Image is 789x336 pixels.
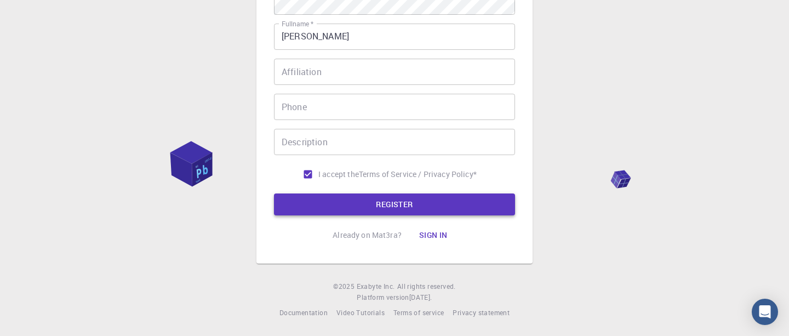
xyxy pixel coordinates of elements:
span: Platform version [357,292,409,303]
span: Terms of service [393,308,444,317]
button: Sign in [410,224,456,246]
span: [DATE] . [409,293,432,301]
label: Fullname [282,19,313,29]
a: Video Tutorials [336,307,385,318]
span: © 2025 [333,281,356,292]
span: Privacy statement [453,308,510,317]
a: [DATE]. [409,292,432,303]
a: Exabyte Inc. [357,281,395,292]
a: Documentation [279,307,328,318]
div: Open Intercom Messenger [752,299,778,325]
a: Terms of Service / Privacy Policy* [359,169,477,180]
a: Privacy statement [453,307,510,318]
button: REGISTER [274,193,515,215]
p: Terms of Service / Privacy Policy * [359,169,477,180]
span: Documentation [279,308,328,317]
span: Exabyte Inc. [357,282,395,291]
span: All rights reserved. [397,281,456,292]
a: Terms of service [393,307,444,318]
span: Video Tutorials [336,308,385,317]
span: I accept the [318,169,359,180]
p: Already on Mat3ra? [333,230,402,241]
